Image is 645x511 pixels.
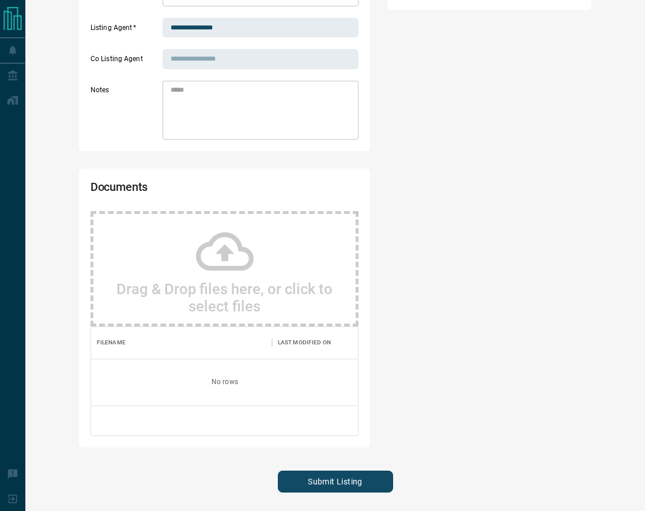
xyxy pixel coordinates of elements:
div: Last Modified On [272,326,359,359]
div: Last Modified On [278,326,331,359]
div: Filename [97,326,126,359]
h2: Documents [90,180,251,200]
div: Drag & Drop files here, or click to select files [90,211,359,326]
label: Co Listing Agent [90,54,160,69]
button: Submit Listing [278,471,393,493]
div: Filename [91,326,272,359]
label: Notes [90,85,160,140]
h2: Drag & Drop files here, or click to select files [105,280,345,315]
label: Listing Agent [90,23,160,38]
